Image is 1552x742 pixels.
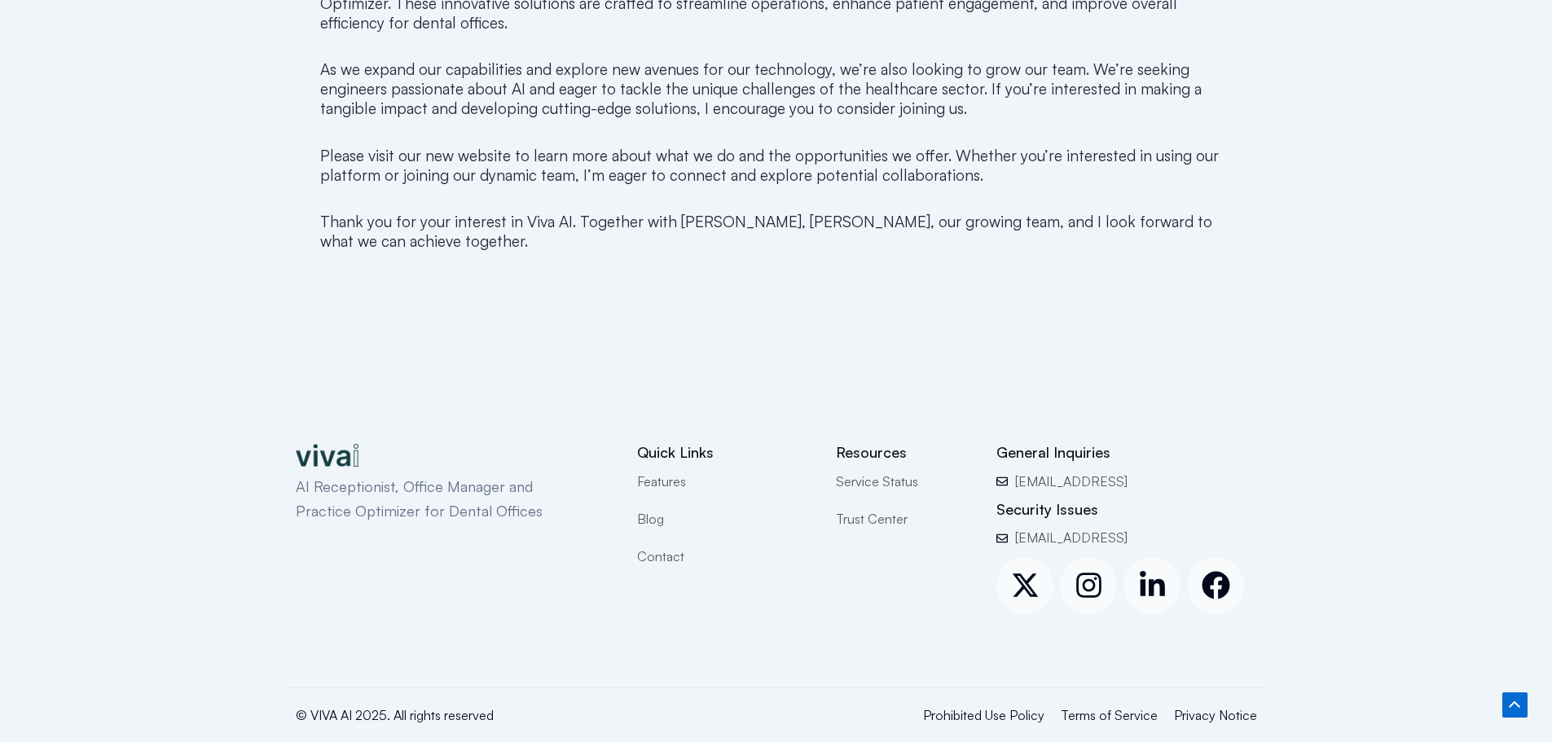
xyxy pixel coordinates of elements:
h2: General Inquiries [996,443,1256,462]
a: Features [637,471,811,492]
p: Thank you for your interest in Viva AI. Together with [PERSON_NAME], [PERSON_NAME], our growing t... [320,212,1233,251]
a: Service Status [836,471,972,492]
a: Trust Center [836,508,972,529]
span: Features [637,471,686,492]
p: Please visit our new website to learn more about what we do and the opportunities we offer. Wheth... [320,146,1233,185]
span: Contact [637,546,684,567]
span: Blog [637,508,664,529]
span: [EMAIL_ADDRESS] [1011,527,1128,548]
span: Trust Center [836,508,908,529]
a: [EMAIL_ADDRESS] [996,471,1256,492]
a: [EMAIL_ADDRESS] [996,527,1256,548]
p: © VIVA AI 2025. All rights reserved [296,705,718,726]
h2: Resources [836,443,972,462]
a: Prohibited Use Policy [923,705,1044,726]
p: AI Receptionist, Office Manager and Practice Optimizer for Dental Offices [296,475,581,523]
h2: Quick Links [637,443,811,462]
a: Terms of Service [1061,705,1158,726]
a: Contact [637,546,811,567]
a: Privacy Notice [1174,705,1257,726]
a: Blog [637,508,811,529]
span: [EMAIL_ADDRESS] [1011,471,1128,492]
p: As we expand our capabilities and explore new avenues for our technology, we’re also looking to g... [320,59,1233,118]
span: Service Status [836,471,918,492]
h2: Security Issues [996,500,1256,519]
